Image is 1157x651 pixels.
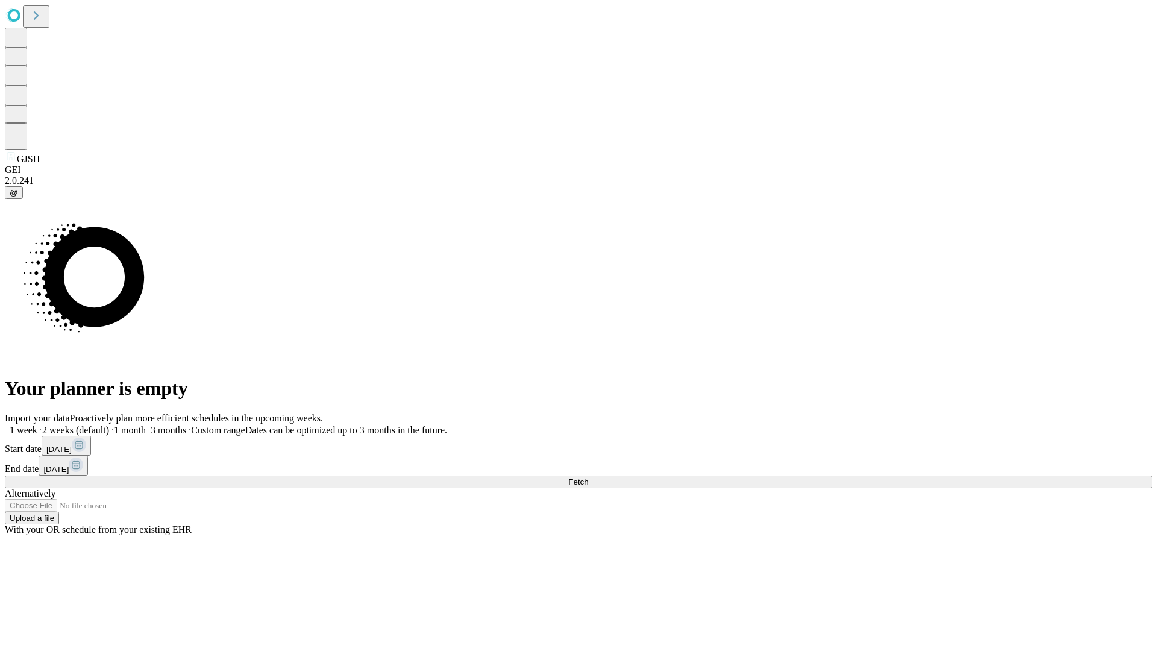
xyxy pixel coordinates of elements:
span: Import your data [5,413,70,423]
div: GEI [5,165,1152,175]
div: 2.0.241 [5,175,1152,186]
span: Proactively plan more efficient schedules in the upcoming weeks. [70,413,323,423]
span: 1 week [10,425,37,435]
button: Upload a file [5,512,59,524]
span: Alternatively [5,488,55,498]
span: Custom range [191,425,245,435]
span: @ [10,188,18,197]
span: 3 months [151,425,186,435]
span: [DATE] [43,465,69,474]
button: [DATE] [42,436,91,456]
span: [DATE] [46,445,72,454]
span: 2 weeks (default) [42,425,109,435]
h1: Your planner is empty [5,377,1152,400]
span: Dates can be optimized up to 3 months in the future. [245,425,447,435]
span: GJSH [17,154,40,164]
span: With your OR schedule from your existing EHR [5,524,192,535]
button: @ [5,186,23,199]
div: End date [5,456,1152,476]
button: Fetch [5,476,1152,488]
button: [DATE] [39,456,88,476]
span: 1 month [114,425,146,435]
span: Fetch [568,477,588,486]
div: Start date [5,436,1152,456]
